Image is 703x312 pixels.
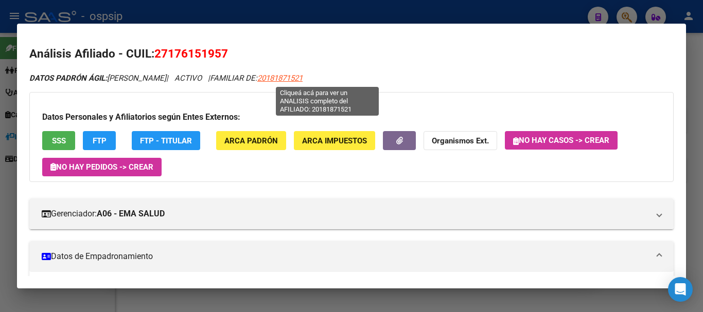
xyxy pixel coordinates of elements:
strong: Organismos Ext. [432,136,489,145]
strong: A06 - EMA SALUD [97,208,165,220]
button: SSS [42,131,75,150]
button: No hay Pedidos -> Crear [42,158,162,176]
mat-expansion-panel-header: Datos de Empadronamiento [29,241,674,272]
span: ARCA Impuestos [302,136,367,145]
div: Open Intercom Messenger [668,277,693,302]
i: | ACTIVO | [29,74,303,83]
span: 27176151957 [154,47,228,60]
button: ARCA Padrón [216,131,286,150]
span: No hay casos -> Crear [513,136,609,145]
span: FTP [93,136,107,145]
mat-panel-title: Gerenciador: [42,208,649,220]
span: FTP - Titular [140,136,192,145]
button: Organismos Ext. [424,131,497,150]
strong: DATOS PADRÓN ÁGIL: [29,74,107,83]
span: [PERSON_NAME] [29,74,166,83]
span: ARCA Padrón [224,136,278,145]
span: SSS [52,136,66,145]
mat-panel-title: Datos de Empadronamiento [42,250,649,263]
mat-expansion-panel-header: Gerenciador:A06 - EMA SALUD [29,198,674,229]
h2: Análisis Afiliado - CUIL: [29,45,674,63]
button: ARCA Impuestos [294,131,375,150]
span: FAMILIAR DE: [210,74,303,83]
button: FTP - Titular [132,131,200,150]
button: FTP [83,131,116,150]
button: No hay casos -> Crear [505,131,618,150]
span: 20181871521 [257,74,303,83]
span: No hay Pedidos -> Crear [50,162,153,172]
h3: Datos Personales y Afiliatorios según Entes Externos: [42,111,661,123]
